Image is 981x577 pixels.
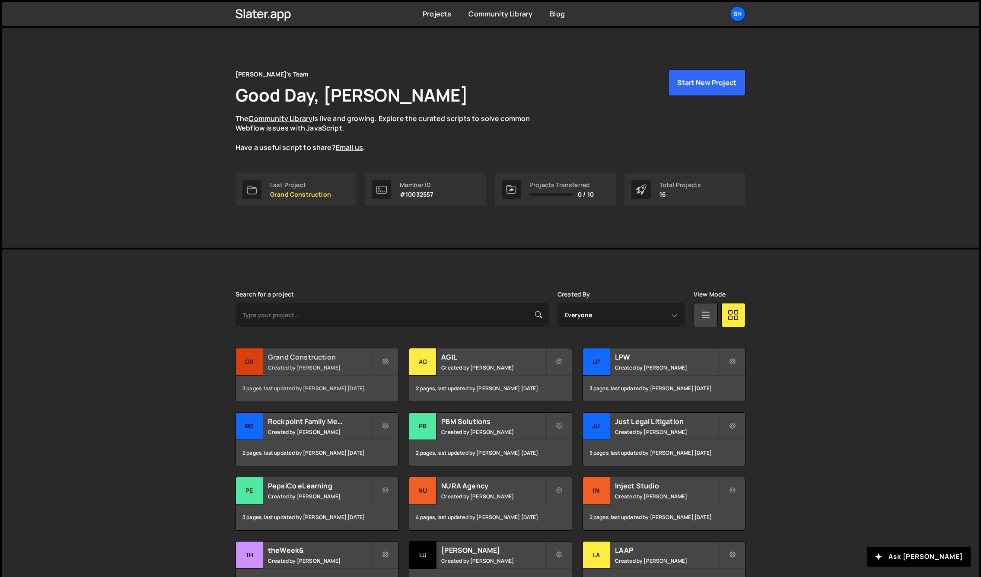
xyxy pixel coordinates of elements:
h2: Rockpoint Family Medicine [268,417,372,426]
a: Projects [423,9,451,19]
a: In Inject Studio Created by [PERSON_NAME] 2 pages, last updated by [PERSON_NAME] [DATE] [583,477,745,531]
a: Community Library [468,9,532,19]
div: Projects Transferred [529,182,594,188]
a: AG AGIL Created by [PERSON_NAME] 2 pages, last updated by [PERSON_NAME] [DATE] [409,348,572,402]
p: The is live and growing. Explore the curated scripts to solve common Webflow issues with JavaScri... [236,114,547,153]
h2: Just Legal Litigation [615,417,719,426]
h2: LAAP [615,545,719,555]
div: 2 pages, last updated by [PERSON_NAME] [DATE] [409,376,571,402]
a: Sh [730,6,745,22]
div: LA [583,542,610,569]
p: Grand Construction [270,191,331,198]
div: 4 pages, last updated by [PERSON_NAME] [DATE] [409,504,571,530]
h2: AGIL [441,352,545,362]
a: PB PBM Solutions Created by [PERSON_NAME] 2 pages, last updated by [PERSON_NAME] [DATE] [409,412,572,466]
div: Last Project [270,182,331,188]
small: Created by [PERSON_NAME] [615,557,719,564]
p: #10032557 [400,191,433,198]
div: AG [409,348,436,376]
a: Gr Grand Construction Created by [PERSON_NAME] 3 pages, last updated by [PERSON_NAME] [DATE] [236,348,398,402]
div: Ju [583,413,610,440]
h2: [PERSON_NAME] [441,545,545,555]
a: Last Project Grand Construction [236,173,357,206]
h1: Good Day, [PERSON_NAME] [236,83,468,107]
div: Lu [409,542,436,569]
a: Community Library [248,114,312,123]
small: Created by [PERSON_NAME] [441,364,545,371]
p: 16 [659,191,701,198]
div: 2 pages, last updated by [PERSON_NAME] [DATE] [583,504,745,530]
div: 3 pages, last updated by [PERSON_NAME] [DATE] [236,376,398,402]
div: PB [409,413,436,440]
div: Gr [236,348,263,376]
div: Total Projects [659,182,701,188]
div: Ro [236,413,263,440]
label: Search for a project [236,291,294,298]
small: Created by [PERSON_NAME] [615,364,719,371]
div: Member ID [400,182,433,188]
label: View Mode [694,291,726,298]
div: 3 pages, last updated by [PERSON_NAME] [DATE] [583,376,745,402]
a: Ju Just Legal Litigation Created by [PERSON_NAME] 3 pages, last updated by [PERSON_NAME] [DATE] [583,412,745,466]
div: th [236,542,263,569]
small: Created by [PERSON_NAME] [615,493,719,500]
small: Created by [PERSON_NAME] [268,493,372,500]
a: Blog [550,9,565,19]
h2: theWeek& [268,545,372,555]
div: 2 pages, last updated by [PERSON_NAME] [DATE] [236,440,398,466]
a: Email us [336,143,363,152]
a: Ro Rockpoint Family Medicine Created by [PERSON_NAME] 2 pages, last updated by [PERSON_NAME] [DATE] [236,412,398,466]
small: Created by [PERSON_NAME] [268,557,372,564]
label: Created By [557,291,590,298]
small: Created by [PERSON_NAME] [441,493,545,500]
h2: PBM Solutions [441,417,545,426]
div: 2 pages, last updated by [PERSON_NAME] [DATE] [409,440,571,466]
small: Created by [PERSON_NAME] [441,557,545,564]
div: 3 pages, last updated by [PERSON_NAME] [DATE] [236,504,398,530]
div: LP [583,348,610,376]
div: 3 pages, last updated by [PERSON_NAME] [DATE] [583,440,745,466]
h2: Inject Studio [615,481,719,491]
h2: NURA Agency [441,481,545,491]
input: Type your project... [236,303,549,327]
small: Created by [PERSON_NAME] [441,428,545,436]
a: Pe PepsiCo eLearning Created by [PERSON_NAME] 3 pages, last updated by [PERSON_NAME] [DATE] [236,477,398,531]
a: NU NURA Agency Created by [PERSON_NAME] 4 pages, last updated by [PERSON_NAME] [DATE] [409,477,572,531]
small: Created by [PERSON_NAME] [268,428,372,436]
button: Start New Project [668,69,745,96]
h2: PepsiCo eLearning [268,481,372,491]
div: NU [409,477,436,504]
span: 0 / 10 [578,191,594,198]
h2: Grand Construction [268,352,372,362]
button: Ask [PERSON_NAME] [867,547,971,567]
div: Pe [236,477,263,504]
div: In [583,477,610,504]
div: [PERSON_NAME]'s Team [236,69,309,80]
small: Created by [PERSON_NAME] [615,428,719,436]
a: LP LPW Created by [PERSON_NAME] 3 pages, last updated by [PERSON_NAME] [DATE] [583,348,745,402]
small: Created by [PERSON_NAME] [268,364,372,371]
h2: LPW [615,352,719,362]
